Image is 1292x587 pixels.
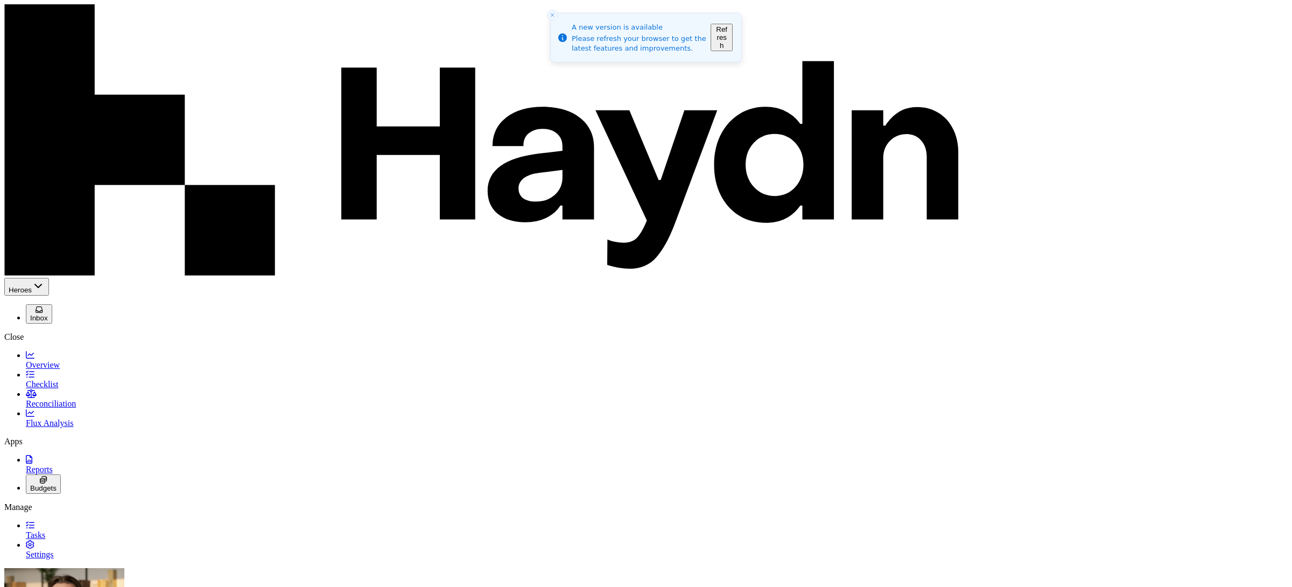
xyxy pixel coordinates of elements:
[26,351,1288,369] a: Overview
[26,360,60,369] span: Overview
[30,314,48,322] span: Inbox
[26,455,1288,474] a: Reports
[26,380,58,389] span: Checklist
[4,332,1288,342] div: Close
[26,530,45,540] span: Tasks
[30,484,57,492] span: Budgets
[26,540,1288,559] a: Settings
[4,278,49,296] button: Heroes
[572,22,707,33] div: A new version is available
[4,502,1288,512] div: Manage
[26,550,54,559] span: Settings
[26,465,53,474] span: Reports
[26,389,1288,408] a: Reconciliation
[9,286,32,294] span: Heroes
[572,34,707,53] div: Please refresh your browser to get the latest features and improvements.
[26,304,52,324] button: Inbox
[26,418,73,428] span: Flux Analysis
[26,521,1288,540] a: Tasks
[26,399,76,408] span: Reconciliation
[711,24,733,51] button: Refresh
[26,370,1288,389] a: Checklist
[4,437,1288,446] div: Apps
[547,10,558,20] button: Close toast
[4,4,959,276] img: Haydn Logo
[26,409,1288,428] a: Flux Analysis
[26,474,61,494] button: Budgets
